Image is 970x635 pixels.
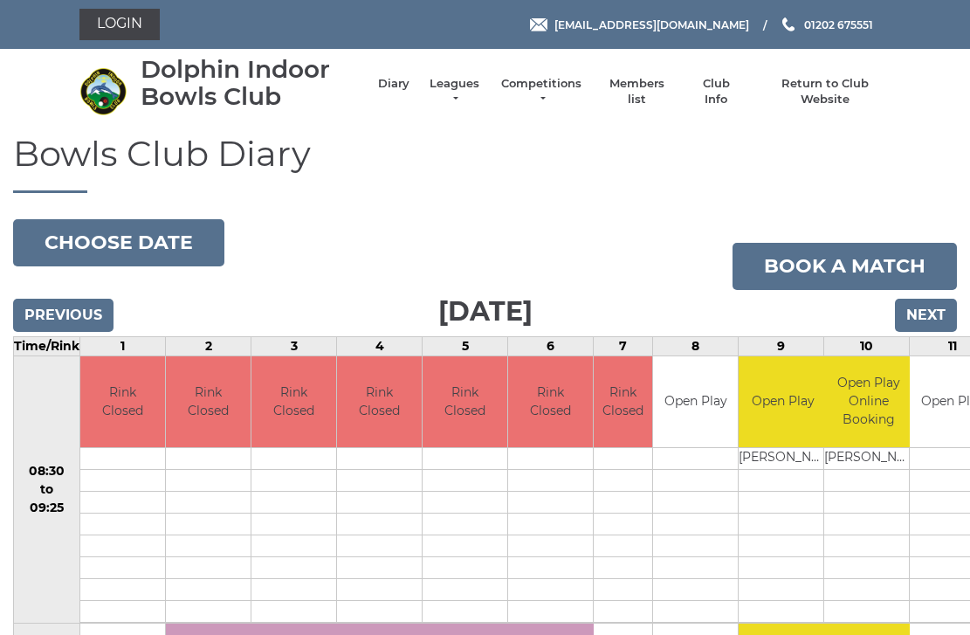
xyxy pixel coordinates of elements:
[759,76,891,107] a: Return to Club Website
[594,336,653,355] td: 7
[166,336,251,355] td: 2
[554,17,749,31] span: [EMAIL_ADDRESS][DOMAIN_NAME]
[653,336,739,355] td: 8
[508,336,594,355] td: 6
[141,56,361,110] div: Dolphin Indoor Bowls Club
[80,336,166,355] td: 1
[166,356,251,448] td: Rink Closed
[782,17,795,31] img: Phone us
[14,355,80,624] td: 08:30 to 09:25
[423,336,508,355] td: 5
[251,356,336,448] td: Rink Closed
[739,448,827,470] td: [PERSON_NAME]
[824,356,912,448] td: Open Play Online Booking
[739,356,827,448] td: Open Play
[780,17,873,33] a: Phone us 01202 675551
[80,356,165,448] td: Rink Closed
[530,18,547,31] img: Email
[824,448,912,470] td: [PERSON_NAME]
[13,219,224,266] button: Choose date
[427,76,482,107] a: Leagues
[251,336,337,355] td: 3
[824,336,910,355] td: 10
[733,243,957,290] a: Book a match
[804,17,873,31] span: 01202 675551
[14,336,80,355] td: Time/Rink
[530,17,749,33] a: Email [EMAIL_ADDRESS][DOMAIN_NAME]
[653,356,738,448] td: Open Play
[594,356,652,448] td: Rink Closed
[13,299,114,332] input: Previous
[508,356,593,448] td: Rink Closed
[423,356,507,448] td: Rink Closed
[13,135,957,193] h1: Bowls Club Diary
[895,299,957,332] input: Next
[79,67,127,115] img: Dolphin Indoor Bowls Club
[601,76,673,107] a: Members list
[337,356,422,448] td: Rink Closed
[79,9,160,40] a: Login
[739,336,824,355] td: 9
[691,76,741,107] a: Club Info
[499,76,583,107] a: Competitions
[378,76,409,92] a: Diary
[337,336,423,355] td: 4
